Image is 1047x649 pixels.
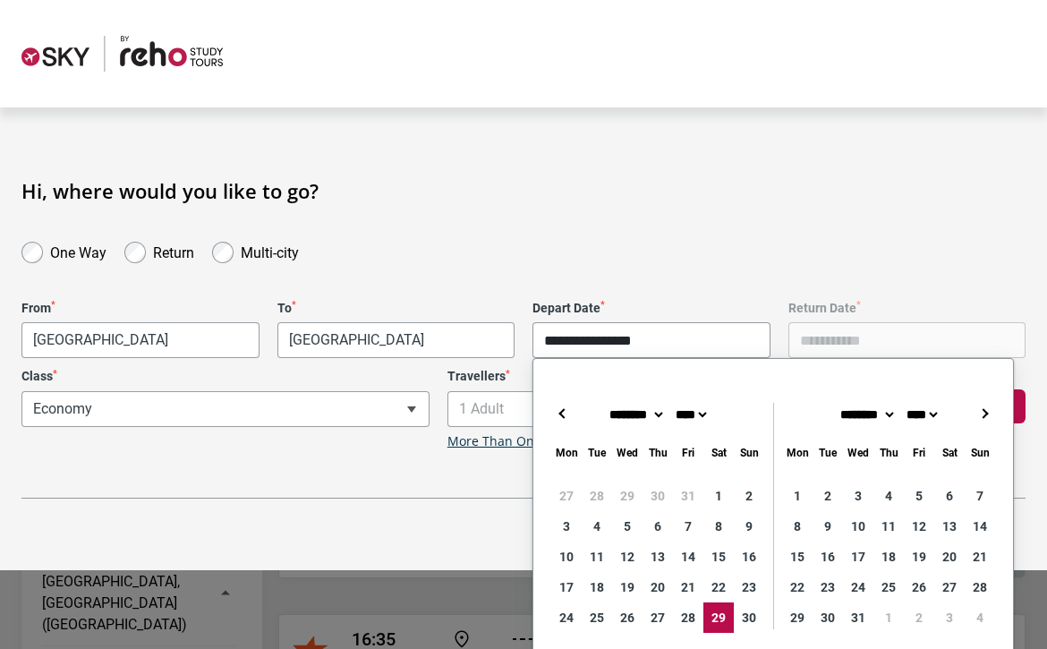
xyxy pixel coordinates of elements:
div: 1 [873,602,904,633]
div: 25 [582,602,612,633]
div: 3 [843,481,873,511]
div: 25 [873,572,904,602]
div: 13 [643,542,673,572]
div: 26 [904,572,934,602]
span: Economy [22,392,429,426]
div: 10 [551,542,582,572]
div: Friday [904,442,934,463]
div: Monday [551,442,582,463]
button: → [974,403,995,424]
div: 11 [582,542,612,572]
div: 3 [551,511,582,542]
div: 31 [673,481,703,511]
div: 24 [551,602,582,633]
div: 12 [904,511,934,542]
div: 2 [813,481,843,511]
div: 21 [673,572,703,602]
div: 20 [643,572,673,602]
div: 12 [612,542,643,572]
div: 19 [904,542,934,572]
div: 5 [612,511,643,542]
div: 17 [551,572,582,602]
div: 23 [813,572,843,602]
div: 7 [673,511,703,542]
label: Return [153,240,194,261]
div: 9 [734,511,764,542]
div: 23 [734,572,764,602]
button: ← [551,403,573,424]
div: 22 [782,572,813,602]
span: 1 Adult [447,391,855,427]
div: 5 [904,481,934,511]
div: 14 [673,542,703,572]
div: 3 [934,602,965,633]
div: 1 [703,481,734,511]
div: Sunday [734,442,764,463]
div: 2 [904,602,934,633]
div: Tuesday [813,442,843,463]
div: 30 [813,602,843,633]
label: One Way [50,240,106,261]
div: 28 [965,572,995,602]
label: Class [21,369,430,384]
div: 17 [843,542,873,572]
div: 4 [582,511,612,542]
div: 15 [703,542,734,572]
label: Travellers [447,369,855,384]
div: 6 [643,511,673,542]
div: Monday [782,442,813,463]
div: 28 [673,602,703,633]
div: 20 [934,542,965,572]
div: 27 [934,572,965,602]
div: 31 [843,602,873,633]
div: Wednesday [612,442,643,463]
span: Noi Bai International Airport [278,323,515,357]
div: 27 [643,602,673,633]
div: 22 [703,572,734,602]
div: 8 [703,511,734,542]
div: 18 [873,542,904,572]
div: 8 [782,511,813,542]
label: Depart Date [532,301,770,316]
div: 18 [582,572,612,602]
div: 30 [734,602,764,633]
label: To [277,301,515,316]
div: 6 [934,481,965,511]
div: 7 [965,481,995,511]
div: 29 [612,481,643,511]
div: 16 [813,542,843,572]
div: 30 [643,481,673,511]
div: Thursday [643,442,673,463]
span: Noi Bai International Airport [277,322,515,358]
a: More Than One Traveller? [447,434,603,449]
span: Economy [21,391,430,427]
div: 24 [843,572,873,602]
div: 14 [965,511,995,542]
div: 1 [782,481,813,511]
div: 13 [934,511,965,542]
h1: Hi, where would you like to go? [21,179,1026,202]
div: 9 [813,511,843,542]
div: Wednesday [843,442,873,463]
div: Friday [673,442,703,463]
label: Multi-city [241,240,299,261]
div: 19 [612,572,643,602]
div: 29 [703,602,734,633]
span: 1 Adult [448,392,855,426]
div: Saturday [934,442,965,463]
span: Melbourne Airport [21,322,260,358]
label: From [21,301,260,316]
div: 11 [873,511,904,542]
div: 15 [782,542,813,572]
div: 4 [965,602,995,633]
div: 4 [873,481,904,511]
div: 27 [551,481,582,511]
div: Saturday [703,442,734,463]
div: 2 [734,481,764,511]
div: 28 [582,481,612,511]
div: Sunday [965,442,995,463]
div: 16 [734,542,764,572]
div: Tuesday [582,442,612,463]
div: Thursday [873,442,904,463]
div: 29 [782,602,813,633]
